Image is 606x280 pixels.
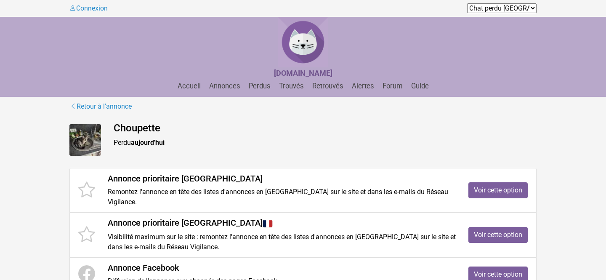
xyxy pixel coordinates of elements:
[468,182,528,198] a: Voir cette option
[69,4,108,12] a: Connexion
[408,82,432,90] a: Guide
[174,82,204,90] a: Accueil
[108,263,456,273] h4: Annonce Facebook
[276,82,307,90] a: Trouvés
[114,122,537,134] h4: Choupette
[108,173,456,184] h4: Annonce prioritaire [GEOGRAPHIC_DATA]
[114,138,537,148] p: Perdu
[69,101,132,112] a: Retour à l'annonce
[206,82,244,90] a: Annonces
[245,82,274,90] a: Perdus
[348,82,377,90] a: Alertes
[309,82,347,90] a: Retrouvés
[108,232,456,252] p: Visibilité maximum sur le site : remontez l'annonce en tête des listes d'annonces en [GEOGRAPHIC_...
[274,69,332,77] a: [DOMAIN_NAME]
[468,227,528,243] a: Voir cette option
[108,187,456,207] p: Remontez l'annonce en tête des listes d'annonces en [GEOGRAPHIC_DATA] sur le site et dans les e-m...
[108,218,456,229] h4: Annonce prioritaire [GEOGRAPHIC_DATA]
[379,82,406,90] a: Forum
[278,17,328,67] img: Chat Perdu France
[263,219,273,229] img: France
[131,139,165,147] strong: aujourd'hui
